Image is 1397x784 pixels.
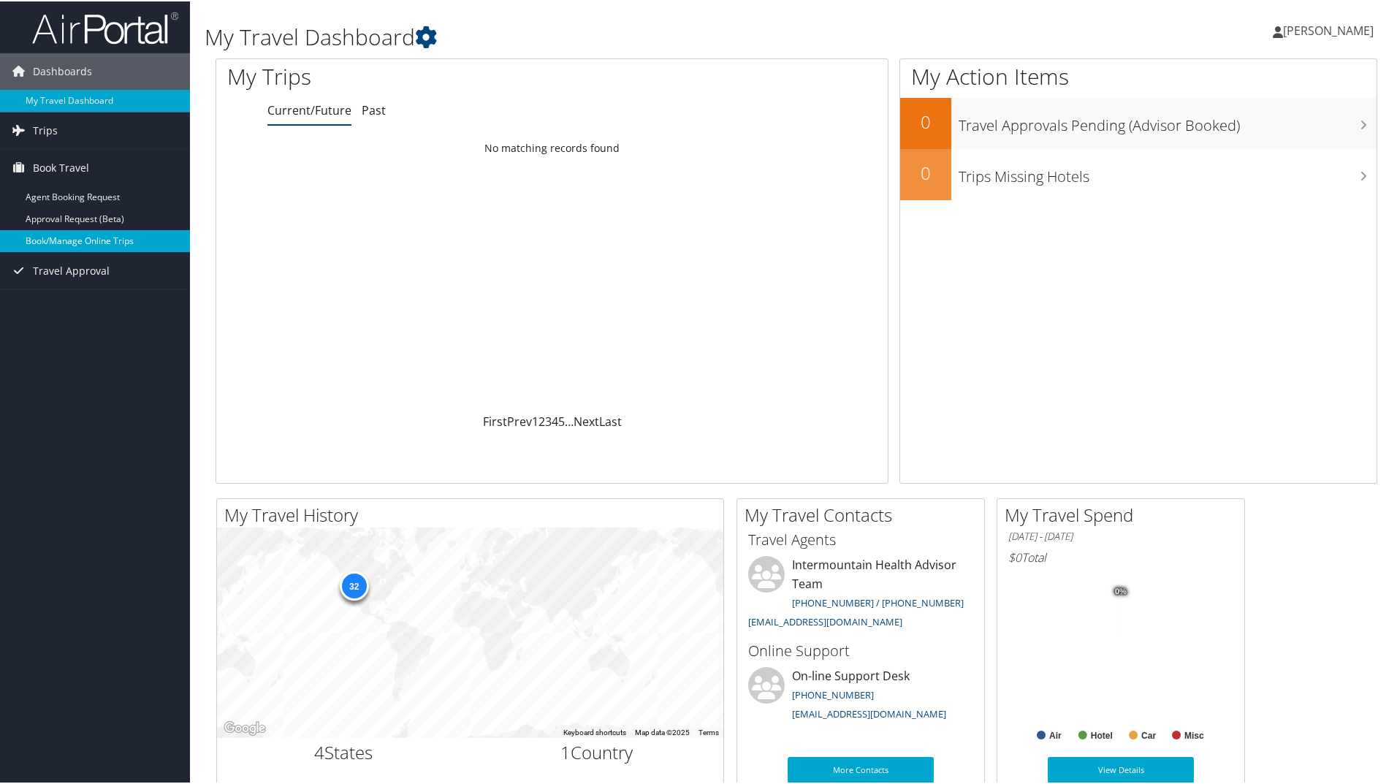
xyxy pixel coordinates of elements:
h3: Travel Approvals Pending (Advisor Booked) [959,107,1377,134]
span: Map data ©2025 [635,727,690,735]
tspan: 0% [1115,586,1127,595]
li: Intermountain Health Advisor Team [741,555,981,633]
span: Dashboards [33,52,92,88]
a: 5 [558,412,565,428]
a: [PERSON_NAME] [1273,7,1388,51]
span: $0 [1008,548,1021,564]
td: No matching records found [216,134,888,160]
a: [PHONE_NUMBER] / [PHONE_NUMBER] [792,595,964,608]
a: 4 [552,412,558,428]
h2: Country [481,739,713,764]
h6: [DATE] - [DATE] [1008,528,1233,542]
h2: States [228,739,460,764]
text: Car [1141,729,1156,739]
a: Past [362,101,386,117]
a: 1 [532,412,538,428]
a: [EMAIL_ADDRESS][DOMAIN_NAME] [792,706,946,719]
span: 4 [314,739,324,763]
text: Air [1049,729,1062,739]
h2: My Travel Contacts [745,501,984,526]
span: [PERSON_NAME] [1283,21,1374,37]
a: Open this area in Google Maps (opens a new window) [221,718,269,737]
h2: My Travel History [224,501,723,526]
h6: Total [1008,548,1233,564]
a: Terms (opens in new tab) [698,727,719,735]
h3: Travel Agents [748,528,973,549]
span: Trips [33,111,58,148]
a: More Contacts [788,756,934,782]
text: Misc [1184,729,1204,739]
h1: My Action Items [900,60,1377,91]
a: [EMAIL_ADDRESS][DOMAIN_NAME] [748,614,902,627]
span: … [565,412,574,428]
span: Book Travel [33,148,89,185]
h1: My Trips [227,60,597,91]
h2: 0 [900,108,951,133]
span: 1 [560,739,571,763]
a: 3 [545,412,552,428]
a: View Details [1048,756,1194,782]
h2: 0 [900,159,951,184]
h3: Online Support [748,639,973,660]
img: airportal-logo.png [32,9,178,44]
img: Google [221,718,269,737]
a: Last [599,412,622,428]
a: 0Trips Missing Hotels [900,148,1377,199]
a: 0Travel Approvals Pending (Advisor Booked) [900,96,1377,148]
span: Travel Approval [33,251,110,288]
a: Next [574,412,599,428]
h1: My Travel Dashboard [205,20,994,51]
a: Prev [507,412,532,428]
h2: My Travel Spend [1005,501,1244,526]
button: Keyboard shortcuts [563,726,626,737]
li: On-line Support Desk [741,666,981,726]
a: 2 [538,412,545,428]
div: 32 [339,570,368,599]
a: [PHONE_NUMBER] [792,687,874,700]
text: Hotel [1091,729,1113,739]
h3: Trips Missing Hotels [959,158,1377,186]
a: Current/Future [267,101,351,117]
a: First [483,412,507,428]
